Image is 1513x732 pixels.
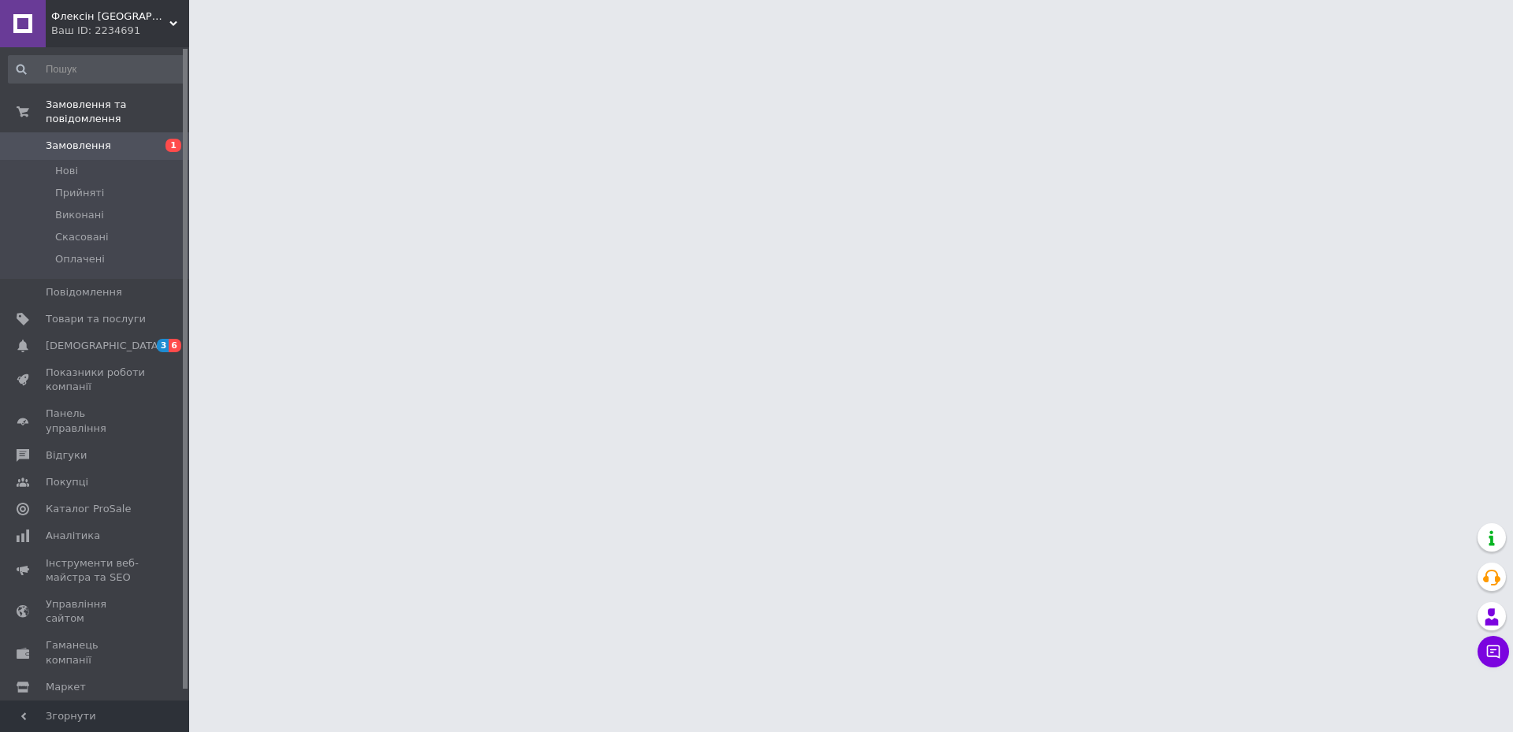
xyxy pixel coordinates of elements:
[46,556,146,585] span: Інструменти веб-майстра та SEO
[169,339,181,352] span: 6
[157,339,169,352] span: 3
[1478,636,1509,667] button: Чат з покупцем
[51,9,169,24] span: Флексін Україна ТОВ ВКП
[55,230,109,244] span: Скасовані
[51,24,189,38] div: Ваш ID: 2234691
[46,312,146,326] span: Товари та послуги
[55,252,105,266] span: Оплачені
[46,529,100,543] span: Аналітика
[46,597,146,626] span: Управління сайтом
[55,164,78,178] span: Нові
[46,475,88,489] span: Покупці
[55,186,104,200] span: Прийняті
[46,98,189,126] span: Замовлення та повідомлення
[46,680,86,694] span: Маркет
[46,448,87,463] span: Відгуки
[55,208,104,222] span: Виконані
[8,55,186,84] input: Пошук
[46,638,146,667] span: Гаманець компанії
[46,407,146,435] span: Панель управління
[46,339,162,353] span: [DEMOGRAPHIC_DATA]
[46,139,111,153] span: Замовлення
[46,285,122,299] span: Повідомлення
[46,502,131,516] span: Каталог ProSale
[46,366,146,394] span: Показники роботи компанії
[165,139,181,152] span: 1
